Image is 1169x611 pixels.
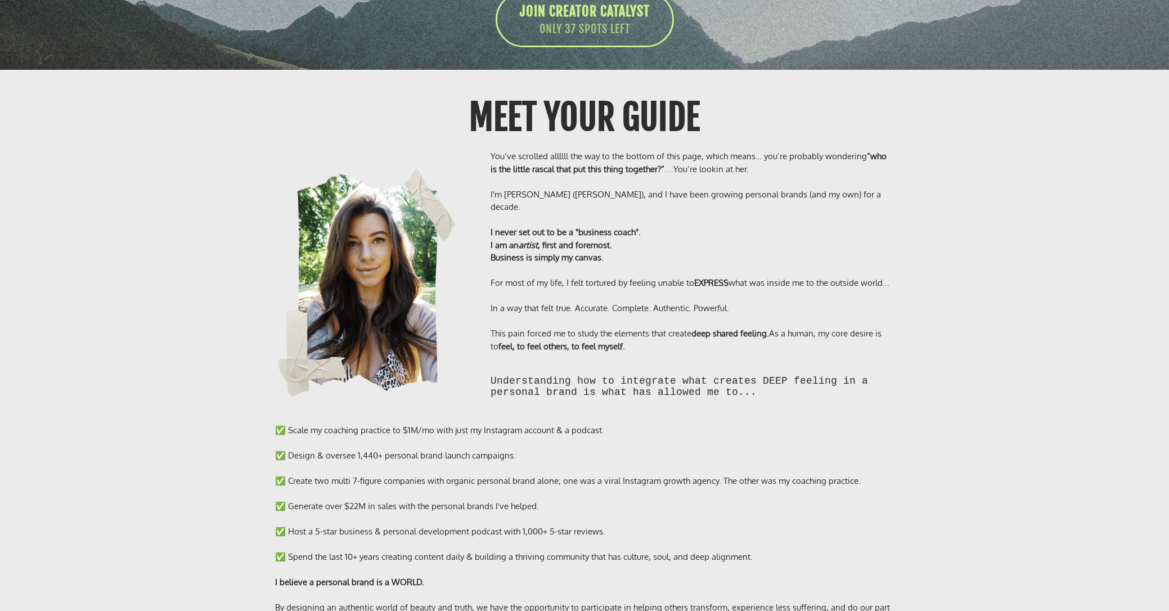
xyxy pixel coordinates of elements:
div: ✅ Spend the last 10+ years creating content daily & building a thriving community that has cultur... [275,551,894,564]
div: You’ve scrolled allllll the way to the bottom of this page, which means… you’re probably wonderin... [491,150,894,176]
b: I believe a personal brand is a WORLD. [275,577,424,587]
div: ✅ Host a 5-star business & personal development podcast with 1,000+ 5-star reviews. [275,525,894,538]
b: I never set out to be a "business coach". [491,227,641,237]
div: ✅ Scale my coaching practice to $1M/mo with just my Instagram account & a podcast. [275,424,894,437]
span: ONLY 37 SPOTS LEFT [520,21,650,38]
div: For most of my life, I felt tortured by feeling unable to what was inside me to the outside world... [491,277,894,290]
b: EXPRESS [694,277,729,288]
b: I am an , first and foremost. [491,240,612,250]
b: “who is the little rascal that put this thing together?” [491,151,887,174]
span: JOIN CREATOR CATALYST [520,3,650,20]
b: Business is simply my canvas. [491,252,604,263]
div: ✅ Generate over $22M in sales with the personal brands I've helped. [275,500,894,513]
div: This pain forced me to study the elements that create As a human, my core desire is to [491,327,894,353]
div: I'm [PERSON_NAME] ([PERSON_NAME]), and I have been growing personal brands (and my own) for a dec... [491,188,894,214]
div: ✅ Create two multi 7-figure companies with organic personal brand alone; one was a viral Instagra... [275,475,894,488]
b: deep shared feeling. [691,328,769,339]
b: Meet Your GUIDE [469,95,700,139]
i: artist [519,240,538,250]
h2: Understanding how to integrate what creates DEEP feeling in a personal brand is what has allowed ... [491,375,894,398]
b: feel, to feel others, to feel myself. [498,341,625,352]
div: In a way that felt true. Accurate. Complete. Authentic. Powerful. [491,302,894,315]
div: ✅ Design & oversee 1,440+ personal brand launch campaigns. [275,450,894,462]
